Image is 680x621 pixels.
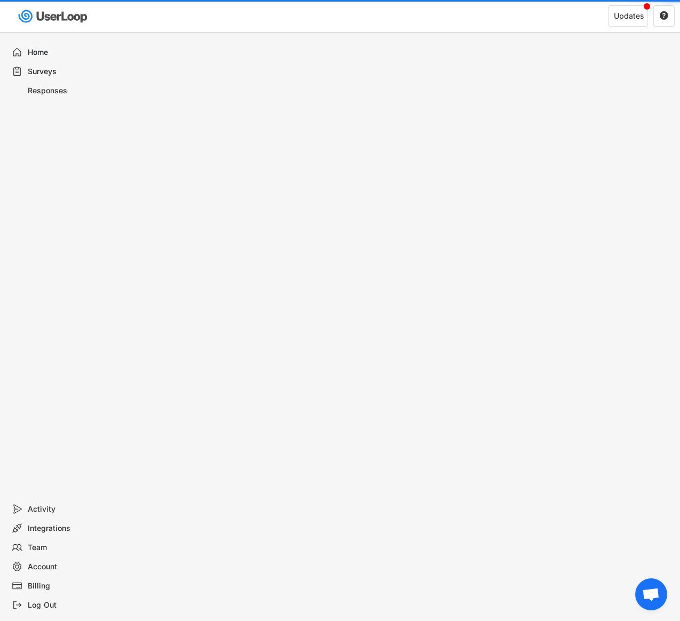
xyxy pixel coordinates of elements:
img: userloop-logo-01.svg [16,5,91,27]
div: Home [28,47,98,58]
a: Open de chat [635,578,667,610]
div: Log Out [28,600,98,610]
button:  [659,11,669,21]
div: Updates [614,12,644,20]
div: Surveys [28,67,98,77]
div: Activity [28,504,98,514]
div: Team [28,543,98,553]
text:  [660,11,668,20]
div: Billing [28,581,98,591]
div: Integrations [28,523,98,534]
div: Responses [28,86,98,96]
div: Account [28,562,98,572]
